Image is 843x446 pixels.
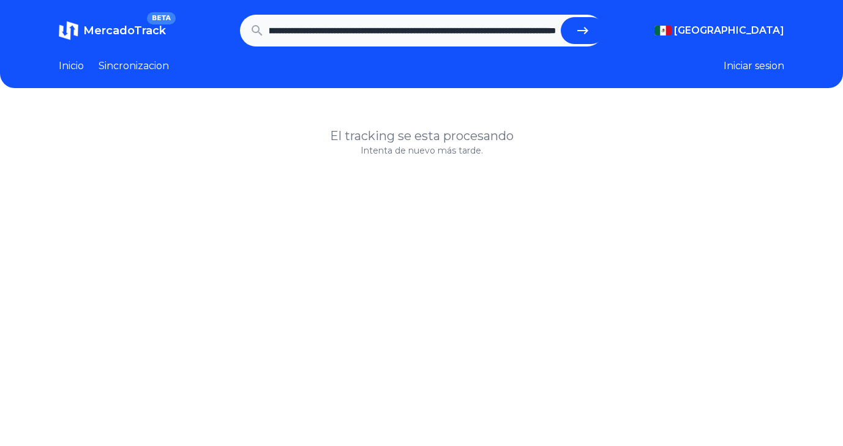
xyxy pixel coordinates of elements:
[147,12,176,24] span: BETA
[83,24,166,37] span: MercadoTrack
[724,59,784,73] button: Iniciar sesion
[59,144,784,157] p: Intenta de nuevo más tarde.
[654,26,672,35] img: Mexico
[59,127,784,144] h1: El tracking se esta procesando
[59,21,166,40] a: MercadoTrackBETA
[59,21,78,40] img: MercadoTrack
[654,23,784,38] button: [GEOGRAPHIC_DATA]
[674,23,784,38] span: [GEOGRAPHIC_DATA]
[99,59,169,73] a: Sincronizacion
[59,59,84,73] a: Inicio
